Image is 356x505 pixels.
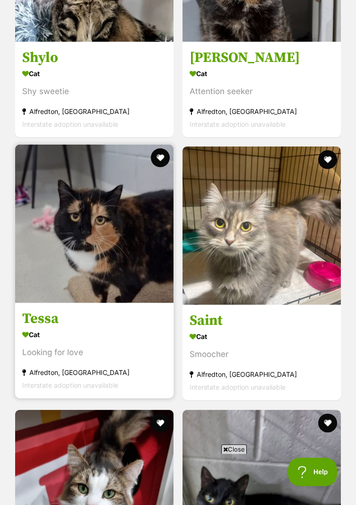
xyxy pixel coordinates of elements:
[22,366,166,379] div: Alfredton, [GEOGRAPHIC_DATA]
[15,42,174,138] a: Shylo Cat Shy sweetie Alfredton, [GEOGRAPHIC_DATA] Interstate adoption unavailable favourite
[182,147,341,305] img: Saint
[22,105,166,118] div: Alfredton, [GEOGRAPHIC_DATA]
[182,305,341,401] a: Saint Cat Smoocher Alfredton, [GEOGRAPHIC_DATA] Interstate adoption unavailable favourite
[22,328,166,342] div: Cat
[190,67,334,80] div: Cat
[318,150,337,169] button: favourite
[22,85,166,98] div: Shy sweetie
[22,382,118,390] span: Interstate adoption unavailable
[190,105,334,118] div: Alfredton, [GEOGRAPHIC_DATA]
[22,310,166,328] h3: Tessa
[190,120,286,128] span: Interstate adoption unavailable
[15,303,174,399] a: Tessa Cat Looking for love Alfredton, [GEOGRAPHIC_DATA] Interstate adoption unavailable favourite
[182,42,341,138] a: [PERSON_NAME] Cat Attention seeker Alfredton, [GEOGRAPHIC_DATA] Interstate adoption unavailable f...
[151,414,170,433] button: favourite
[22,120,118,128] span: Interstate adoption unavailable
[15,145,174,303] img: Tessa
[190,348,334,361] div: Smoocher
[190,312,334,330] h3: Saint
[190,330,334,344] div: Cat
[190,383,286,392] span: Interstate adoption unavailable
[190,368,334,381] div: Alfredton, [GEOGRAPHIC_DATA]
[22,347,166,359] div: Looking for love
[22,49,166,67] h3: Shylo
[6,458,350,500] iframe: Advertisement
[221,444,247,454] span: Close
[190,85,334,98] div: Attention seeker
[190,49,334,67] h3: [PERSON_NAME]
[22,67,166,80] div: Cat
[151,148,170,167] button: favourite
[318,414,337,433] button: favourite
[288,458,337,486] iframe: Help Scout Beacon - Open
